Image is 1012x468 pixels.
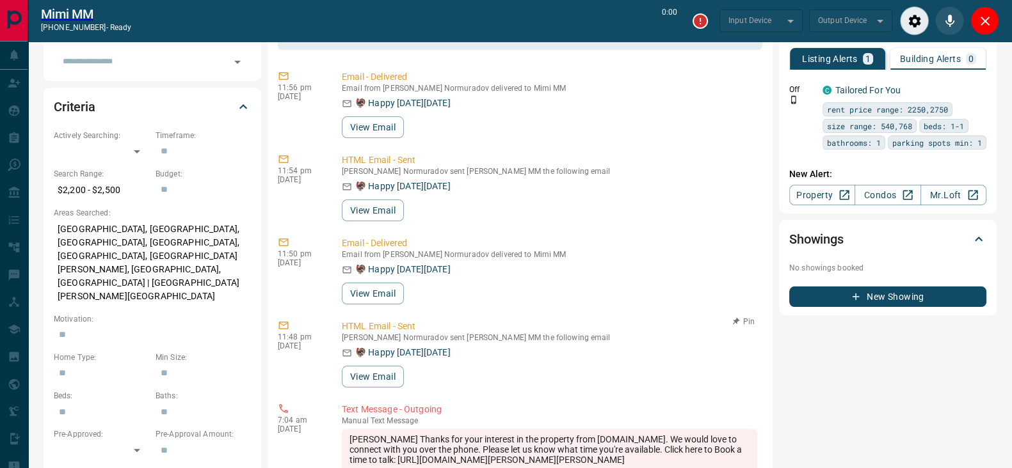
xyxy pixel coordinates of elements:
p: 🦃 Happy [DATE][DATE] [355,180,451,193]
p: [PERSON_NAME] Normuradov sent [PERSON_NAME] MM the following email [342,333,757,342]
p: Email from [PERSON_NAME] Normuradov delivered to Mimi MM [342,84,757,93]
p: [DATE] [278,341,323,350]
a: Condos [855,185,920,205]
p: Timeframe: [156,130,251,141]
div: Showings [789,224,986,254]
p: Pre-Approval Amount: [156,428,251,440]
p: [GEOGRAPHIC_DATA], [GEOGRAPHIC_DATA], [GEOGRAPHIC_DATA], [GEOGRAPHIC_DATA], [GEOGRAPHIC_DATA], [G... [54,219,251,307]
h2: Showings [789,229,844,249]
p: Baths: [156,390,251,402]
p: 11:56 pm [278,83,323,92]
p: Motivation: [54,313,251,325]
span: bathrooms: 1 [827,136,881,149]
span: size range: 540,768 [827,120,912,132]
span: ready [110,23,132,32]
p: Search Range: [54,168,149,180]
p: 🦃 Happy [DATE][DATE] [355,346,451,359]
p: No showings booked [789,262,986,274]
p: Listing Alerts [802,54,858,63]
a: Property [789,185,855,205]
button: View Email [342,116,404,138]
p: 0:00 [662,6,677,35]
h2: Criteria [54,97,95,117]
p: Budget: [156,168,251,180]
span: parking spots min: 1 [892,136,982,149]
p: 11:50 pm [278,249,323,258]
p: Email - Delivered [342,237,757,250]
p: [PHONE_NUMBER] - [41,22,131,33]
p: 11:54 pm [278,166,323,175]
p: HTML Email - Sent [342,320,757,333]
div: Audio Settings [900,6,929,35]
p: 🦃 Happy [DATE][DATE] [355,97,451,110]
p: 0 [968,54,974,63]
p: Pre-Approved: [54,428,149,440]
p: Areas Searched: [54,207,251,219]
span: manual [342,416,369,425]
p: 11:48 pm [278,332,323,341]
p: Text Message [342,416,757,425]
p: $2,200 - $2,500 [54,180,149,201]
p: Email - Delivered [342,70,757,84]
p: [DATE] [278,175,323,184]
p: Beds: [54,390,149,402]
p: Text Message - Outgoing [342,403,757,416]
p: Min Size: [156,352,251,363]
p: Actively Searching: [54,130,149,141]
p: New Alert: [789,168,986,181]
span: beds: 1-1 [924,120,964,132]
span: rent price range: 2250,2750 [827,103,948,116]
div: Mute [935,6,964,35]
p: Building Alerts [900,54,961,63]
p: Email from [PERSON_NAME] Normuradov delivered to Mimi MM [342,250,757,259]
p: 1 [865,54,871,63]
button: View Email [342,366,404,387]
p: Off [789,84,815,95]
p: [DATE] [278,425,323,433]
button: New Showing [789,286,986,307]
p: [PERSON_NAME] Normuradov sent [PERSON_NAME] MM the following email [342,167,757,176]
button: View Email [342,199,404,221]
p: Home Type: [54,352,149,363]
p: [DATE] [278,258,323,267]
button: Open [229,53,246,71]
div: condos.ca [823,86,831,95]
p: 🦃 Happy [DATE][DATE] [355,263,451,276]
p: 7:04 am [278,416,323,425]
button: Pin [725,316,762,327]
a: Tailored For You [835,85,901,95]
svg: Push Notification Only [789,95,798,104]
button: View Email [342,283,404,304]
div: Close [970,6,999,35]
p: [DATE] [278,92,323,101]
a: Mr.Loft [920,185,986,205]
div: Criteria [54,91,251,122]
a: Mimi MM [41,6,131,22]
p: HTML Email - Sent [342,153,757,167]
